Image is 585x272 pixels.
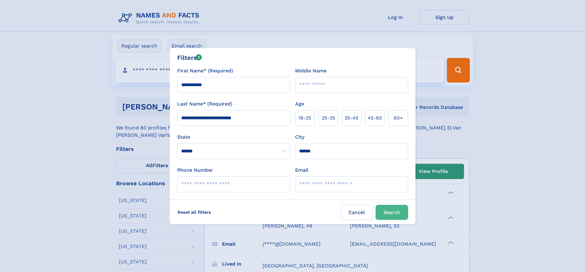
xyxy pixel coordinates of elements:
label: Middle Name [295,67,326,75]
button: Search [376,205,408,220]
label: Age [295,100,304,108]
label: First Name* (Required) [177,67,233,75]
span: 60+ [394,114,403,122]
label: City [295,133,304,141]
label: State [177,133,290,141]
label: Reset all filters [174,205,215,220]
div: Filters [177,53,202,62]
label: Email [295,167,308,174]
label: Phone Number [177,167,213,174]
label: Last Name* (Required) [177,100,232,108]
label: Cancel [341,205,373,220]
span: 25‑35 [322,114,335,122]
span: 35‑45 [345,114,358,122]
span: 18‑25 [298,114,311,122]
span: 45‑60 [368,114,382,122]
